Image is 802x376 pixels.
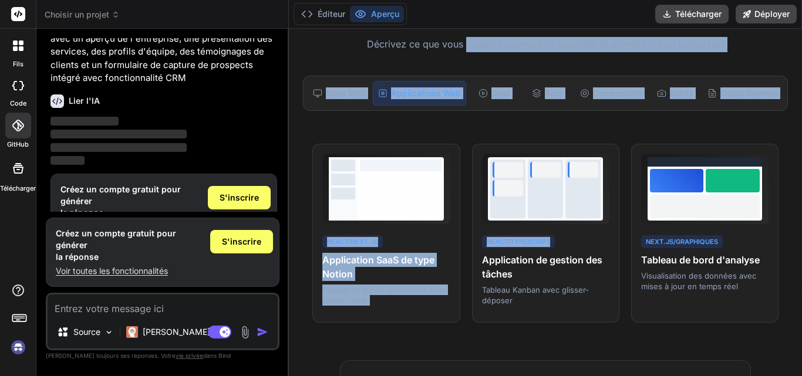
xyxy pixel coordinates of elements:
[56,228,176,250] font: Créez un compte gratuit pour générer
[8,337,28,357] img: se connecter
[222,236,261,246] font: S'inscrire
[257,326,268,338] img: icône
[238,326,252,339] img: pièce jointe
[13,60,23,68] font: fils
[655,5,729,23] button: Télécharger
[203,352,231,359] font: dans Bind
[327,238,378,246] font: React/Next.js
[482,254,602,280] font: Application de gestion des tâches
[46,352,176,359] font: [PERSON_NAME] toujours ses réponses. Votre
[7,140,29,148] font: GitHub
[641,254,760,266] font: Tableau de bord d'analyse
[322,254,434,280] font: Application SaaS de type Notion
[482,285,589,305] font: Tableau Kanban avec glisser-déposer
[10,99,26,107] font: code
[220,192,259,202] font: S'inscrire
[56,266,168,276] font: Voir toutes les fonctionnalités
[641,271,756,291] font: Visualisation des données avec mises à jour en temps réel
[371,9,399,19] font: Aperçu
[69,96,100,106] font: Lier l'IA
[296,6,350,22] button: Éditeur
[56,252,99,262] font: la réponse
[60,184,181,206] font: Créez un compte gratuit pour générer
[176,352,203,359] font: vie privée
[646,238,718,246] font: Next.js/Graphiques
[754,9,790,19] font: Déployer
[736,5,797,23] button: Déployer
[367,38,725,50] font: Décrivez ce que vous voulez construire et regardez-le prendre vie en temps réel
[322,285,446,305] font: Espace de travail collaboratif avec édition riche
[60,208,103,218] font: la réponse
[593,88,642,98] font: Composants
[318,9,345,19] font: Éditeur
[487,238,550,246] font: React/TypeScript
[545,88,563,98] font: Apis
[326,88,366,98] font: Sites Web
[45,9,109,19] font: Choisir un projet
[720,88,778,98] font: Outils internes
[73,327,100,337] font: Source
[126,326,138,338] img: Claude 4 Sonnet
[670,88,693,98] font: Outils
[350,6,404,22] button: Aperçu
[143,327,230,337] font: [PERSON_NAME] 4 S..
[675,9,722,19] font: Télécharger
[104,327,114,337] img: Choisir des modèles
[50,19,272,83] font: Concevez un site Web d'entreprise professionnel avec un aperçu de l'entreprise, une présentation ...
[491,88,510,98] font: Jeux
[391,88,461,98] font: Applications Web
